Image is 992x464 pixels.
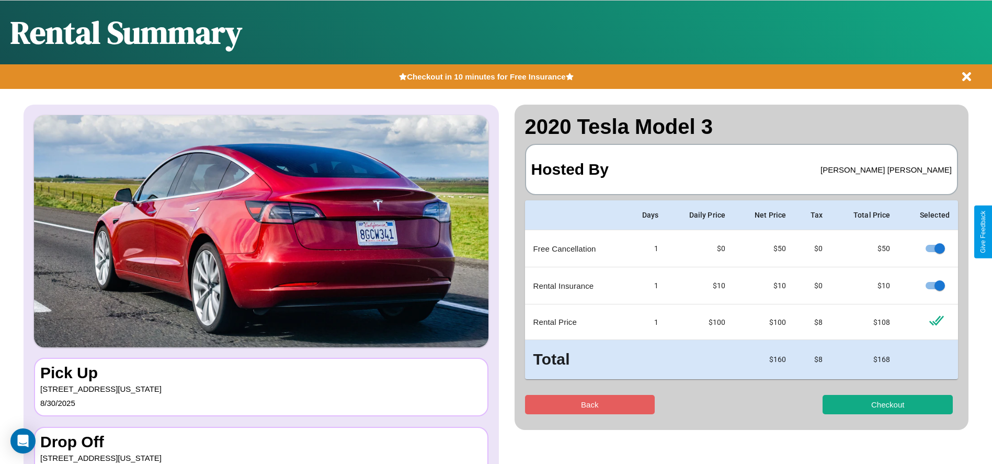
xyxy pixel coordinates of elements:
td: $ 168 [831,340,898,379]
td: 1 [625,230,667,267]
b: Checkout in 10 minutes for Free Insurance [407,72,565,81]
td: $ 10 [734,267,794,304]
td: $ 10 [831,267,898,304]
h3: Pick Up [40,364,482,382]
p: Rental Insurance [533,279,617,293]
td: $ 8 [795,340,831,379]
p: 8 / 30 / 2025 [40,396,482,410]
p: [STREET_ADDRESS][US_STATE] [40,382,482,396]
td: 1 [625,304,667,340]
td: $ 108 [831,304,898,340]
td: $ 8 [795,304,831,340]
td: $0 [795,230,831,267]
td: $0 [795,267,831,304]
div: Give Feedback [979,211,987,253]
p: [PERSON_NAME] [PERSON_NAME] [820,163,952,177]
td: $ 100 [667,304,734,340]
td: $ 160 [734,340,794,379]
th: Total Price [831,200,898,230]
h3: Total [533,348,617,371]
h2: 2020 Tesla Model 3 [525,115,959,139]
h1: Rental Summary [10,11,242,54]
td: $ 100 [734,304,794,340]
th: Net Price [734,200,794,230]
button: Checkout [823,395,953,414]
th: Days [625,200,667,230]
th: Selected [899,200,958,230]
td: $0 [667,230,734,267]
td: 1 [625,267,667,304]
h3: Drop Off [40,433,482,451]
table: simple table [525,200,959,379]
p: Free Cancellation [533,242,617,256]
th: Tax [795,200,831,230]
td: $ 50 [831,230,898,267]
td: $ 50 [734,230,794,267]
td: $10 [667,267,734,304]
button: Back [525,395,655,414]
p: Rental Price [533,315,617,329]
th: Daily Price [667,200,734,230]
div: Open Intercom Messenger [10,428,36,454]
h3: Hosted By [531,150,609,189]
